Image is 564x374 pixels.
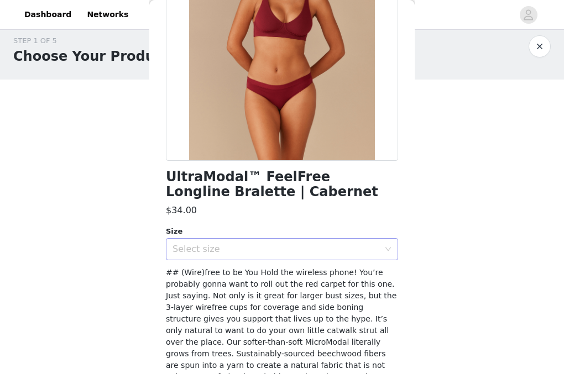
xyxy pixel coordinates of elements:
[166,226,398,237] div: Size
[523,6,534,24] div: avatar
[166,170,398,199] h1: UltraModal™ FeelFree Longline Bralette | Cabernet
[18,2,78,27] a: Dashboard
[80,2,135,27] a: Networks
[13,35,169,46] div: STEP 1 OF 5
[173,244,379,255] div: Select size
[166,204,197,217] h3: $34.00
[13,46,169,66] h1: Choose Your Product
[385,246,391,254] i: icon: down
